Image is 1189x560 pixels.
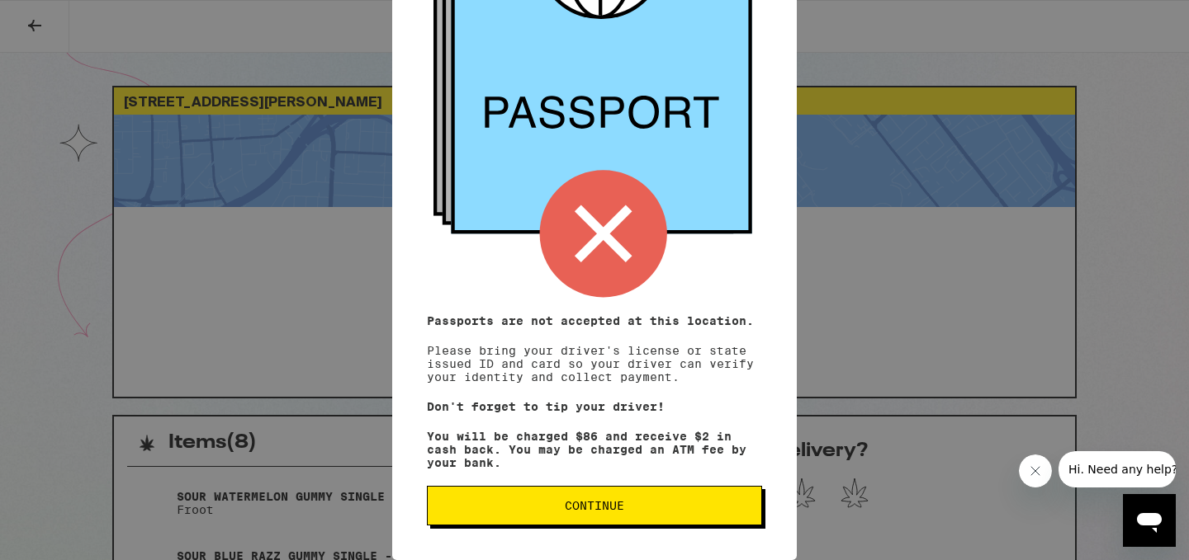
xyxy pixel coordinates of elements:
[1123,494,1176,547] iframe: Button to launch messaging window
[1019,454,1052,487] iframe: Close message
[427,486,762,525] button: Continue
[10,12,119,25] span: Hi. Need any help?
[1059,451,1176,487] iframe: Message from company
[427,314,762,327] p: Passports are not accepted at this location.
[427,400,762,413] p: Don't forget to tip your driver!
[427,314,762,384] p: Please bring your driver's license or state issued ID and card so your driver can verify your ide...
[565,500,624,511] span: Continue
[427,430,762,469] p: You will be charged $86 and receive $2 in cash back. You may be charged an ATM fee by your bank.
